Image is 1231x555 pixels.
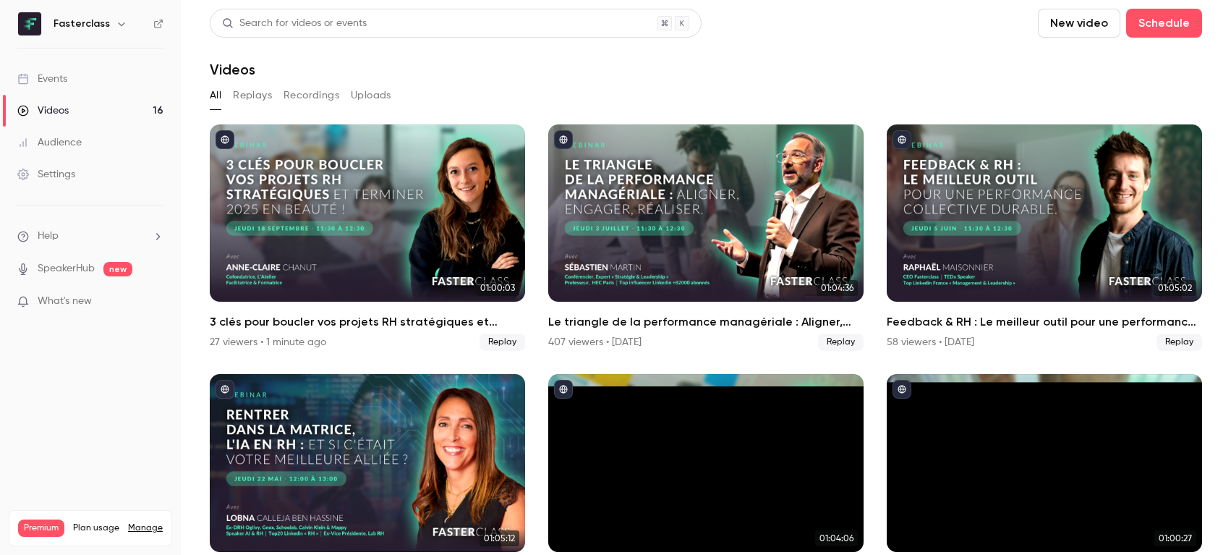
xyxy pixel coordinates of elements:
button: published [893,130,911,149]
div: Domaine [74,93,111,102]
div: v 4.0.25 [41,23,71,35]
li: Le triangle de la performance managériale : Aligner, Engager, Réaliser. [548,124,864,351]
div: 27 viewers • 1 minute ago [210,335,326,349]
span: Replay [1157,334,1202,351]
button: published [554,380,573,399]
h2: 3 clés pour boucler vos projets RH stratégiques et terminer 2025 en beauté ! [210,313,525,331]
a: 01:05:02Feedback & RH : Le meilleur outil pour une performance collective durable ?58 viewers • [... [887,124,1202,351]
button: Replays [233,84,272,107]
div: Search for videos or events [222,16,367,31]
h1: Videos [210,61,255,78]
span: 01:00:27 [1154,530,1196,546]
div: 407 viewers • [DATE] [548,335,642,349]
li: 3 clés pour boucler vos projets RH stratégiques et terminer 2025 en beauté ! [210,124,525,351]
section: Videos [210,9,1202,546]
button: Uploads [351,84,391,107]
h6: Fasterclass [54,17,110,31]
span: Replay [818,334,864,351]
div: 58 viewers • [DATE] [887,335,974,349]
span: 01:05:02 [1154,280,1196,296]
button: Recordings [284,84,339,107]
button: published [554,130,573,149]
div: Domaine: [DOMAIN_NAME] [38,38,163,49]
button: New video [1038,9,1120,38]
span: Plan usage [73,522,119,534]
img: Fasterclass [18,12,41,35]
img: logo_orange.svg [23,23,35,35]
span: 01:04:36 [817,280,858,296]
span: Help [38,229,59,244]
a: SpeakerHub [38,261,95,276]
span: 01:05:12 [480,530,519,546]
li: help-dropdown-opener [17,229,163,244]
div: Events [17,72,67,86]
h2: Feedback & RH : Le meilleur outil pour une performance collective durable ? [887,313,1202,331]
span: new [103,262,132,276]
img: tab_domain_overview_orange.svg [59,91,70,103]
a: 01:04:36Le triangle de la performance managériale : Aligner, Engager, Réaliser.407 viewers • [DAT... [548,124,864,351]
span: 01:00:03 [476,280,519,296]
span: 01:04:06 [815,530,858,546]
div: Audience [17,135,82,150]
span: What's new [38,294,92,309]
img: tab_keywords_by_traffic_grey.svg [164,91,176,103]
button: published [216,380,234,399]
button: published [893,380,911,399]
button: All [210,84,221,107]
a: 01:00:033 clés pour boucler vos projets RH stratégiques et terminer 2025 en beauté !27 viewers • ... [210,124,525,351]
div: Mots-clés [180,93,221,102]
span: Premium [18,520,64,537]
div: Settings [17,167,75,182]
button: published [216,130,234,149]
span: Replay [480,334,525,351]
img: website_grey.svg [23,38,35,49]
button: Schedule [1126,9,1202,38]
h2: Le triangle de la performance managériale : Aligner, Engager, Réaliser. [548,313,864,331]
iframe: Noticeable Trigger [146,295,163,308]
div: Videos [17,103,69,118]
a: Manage [128,522,163,534]
li: Feedback & RH : Le meilleur outil pour une performance collective durable ? [887,124,1202,351]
